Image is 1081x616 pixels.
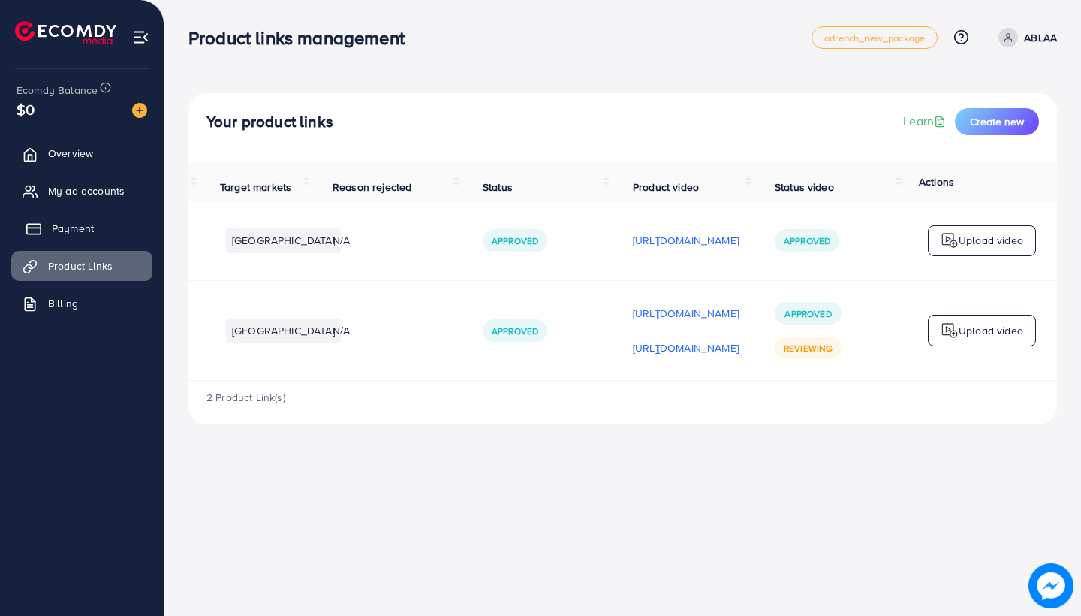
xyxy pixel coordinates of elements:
[633,180,699,195] span: Product video
[633,339,739,357] p: [URL][DOMAIN_NAME]
[959,231,1023,249] p: Upload video
[15,21,116,44] img: logo
[812,26,938,49] a: adreach_new_package
[492,234,538,247] span: Approved
[784,342,833,355] span: Reviewing
[206,113,333,131] h4: Your product links
[333,233,350,248] span: N/A
[784,234,830,247] span: Approved
[775,180,834,195] span: Status video
[941,231,959,249] img: logo
[48,146,93,161] span: Overview
[824,33,925,43] span: adreach_new_package
[941,322,959,340] img: logo
[226,319,341,343] li: [GEOGRAPHIC_DATA]
[206,390,285,405] span: 2 Product Link(s)
[333,323,350,338] span: N/A
[48,258,113,273] span: Product Links
[11,213,152,243] a: Payment
[333,180,411,195] span: Reason rejected
[633,231,739,249] p: [URL][DOMAIN_NAME]
[633,304,739,322] p: [URL][DOMAIN_NAME]
[11,176,152,206] a: My ad accounts
[220,180,291,195] span: Target markets
[903,113,949,130] a: Learn
[970,114,1024,129] span: Create new
[992,28,1057,47] a: ABLAA
[132,103,147,118] img: image
[52,221,94,236] span: Payment
[11,138,152,168] a: Overview
[48,296,78,311] span: Billing
[1028,563,1073,608] img: image
[11,251,152,281] a: Product Links
[226,228,341,252] li: [GEOGRAPHIC_DATA]
[483,180,513,195] span: Status
[17,98,35,120] span: $0
[784,307,831,320] span: Approved
[959,322,1023,340] p: Upload video
[492,325,538,337] span: Approved
[48,183,125,198] span: My ad accounts
[188,27,417,49] h3: Product links management
[955,108,1039,135] button: Create new
[1024,29,1057,47] p: ABLAA
[17,83,98,98] span: Ecomdy Balance
[132,29,149,46] img: menu
[919,174,954,189] span: Actions
[11,288,152,319] a: Billing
